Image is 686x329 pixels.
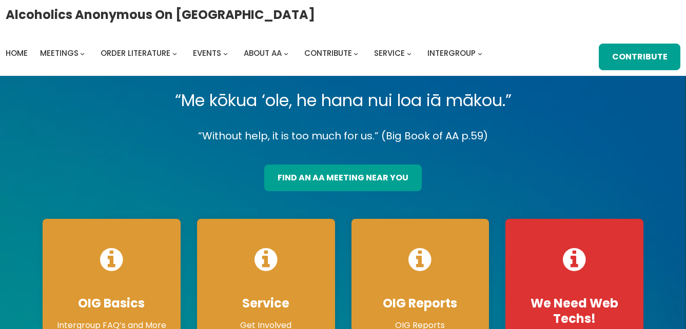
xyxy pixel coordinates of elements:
[207,296,325,311] h4: Service
[6,46,486,60] nav: Intergroup
[516,296,633,326] h4: We Need Web Techs!
[374,46,405,60] a: Service
[6,4,315,26] a: Alcoholics Anonymous on [GEOGRAPHIC_DATA]
[34,86,652,115] p: “Me kōkua ‘ole, he hana nui loa iā mākou.”
[34,127,652,145] p: “Without help, it is too much for us.” (Big Book of AA p.59)
[362,296,479,311] h4: OIG Reports
[53,296,170,311] h4: OIG Basics
[599,44,680,70] a: Contribute
[284,51,288,55] button: About AA submenu
[304,46,352,60] a: Contribute
[407,51,411,55] button: Service submenu
[101,48,170,58] span: Order Literature
[193,48,221,58] span: Events
[193,46,221,60] a: Events
[6,48,28,58] span: Home
[40,48,79,58] span: Meetings
[40,46,79,60] a: Meetings
[244,48,282,58] span: About AA
[264,164,421,191] a: find an aa meeting near you
[172,51,177,55] button: Order Literature submenu
[374,48,405,58] span: Service
[427,46,476,60] a: Intergroup
[427,48,476,58] span: Intergroup
[244,46,282,60] a: About AA
[304,48,352,58] span: Contribute
[354,51,358,55] button: Contribute submenu
[223,51,228,55] button: Events submenu
[478,51,482,55] button: Intergroup submenu
[80,51,85,55] button: Meetings submenu
[6,46,28,60] a: Home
